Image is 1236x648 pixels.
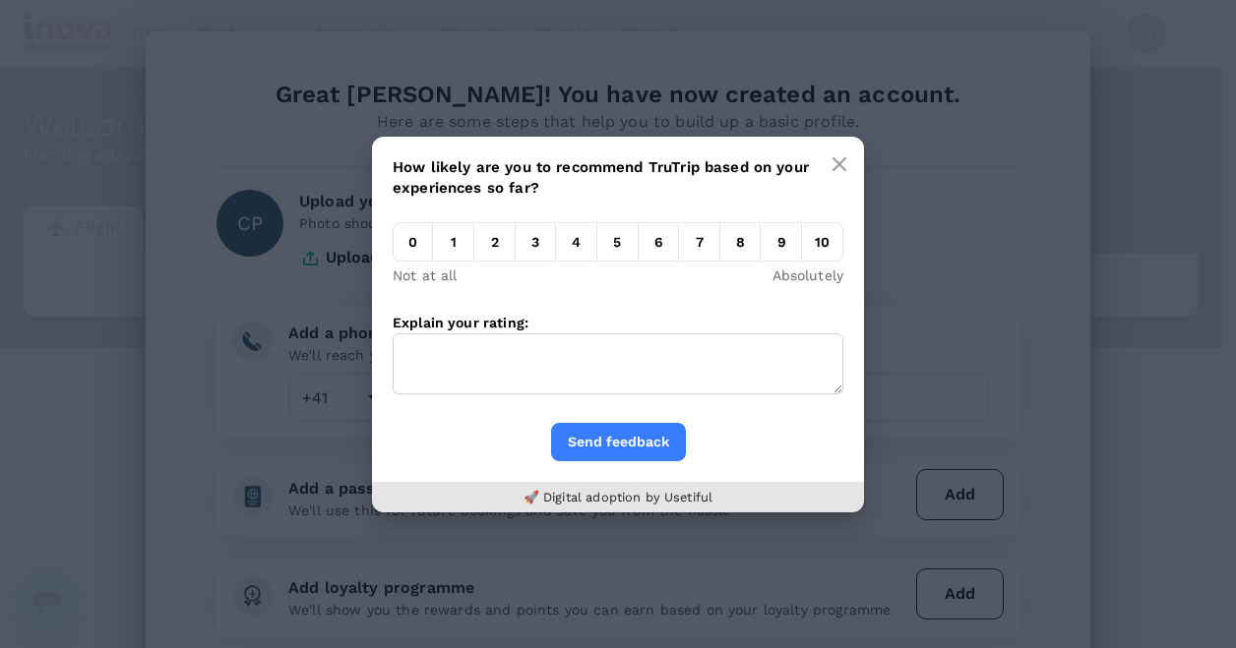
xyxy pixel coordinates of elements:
em: 7 [680,222,720,262]
em: 5 [598,222,639,262]
p: Not at all [393,265,458,285]
em: 2 [475,222,516,262]
em: 1 [434,222,474,262]
em: 8 [720,222,761,262]
em: 4 [557,222,597,262]
span: How likely are you to recommend TruTrip based on your experiences so far? [393,158,809,197]
label: Explain your rating: [393,315,528,330]
em: 3 [516,222,556,262]
em: 6 [639,222,679,262]
em: 9 [762,222,802,262]
em: 10 [803,222,843,262]
button: Send feedback [551,423,686,461]
p: Absolutely [772,265,844,285]
a: 🚀 Digital adoption by Usetiful [524,490,713,504]
em: 0 [393,222,433,262]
